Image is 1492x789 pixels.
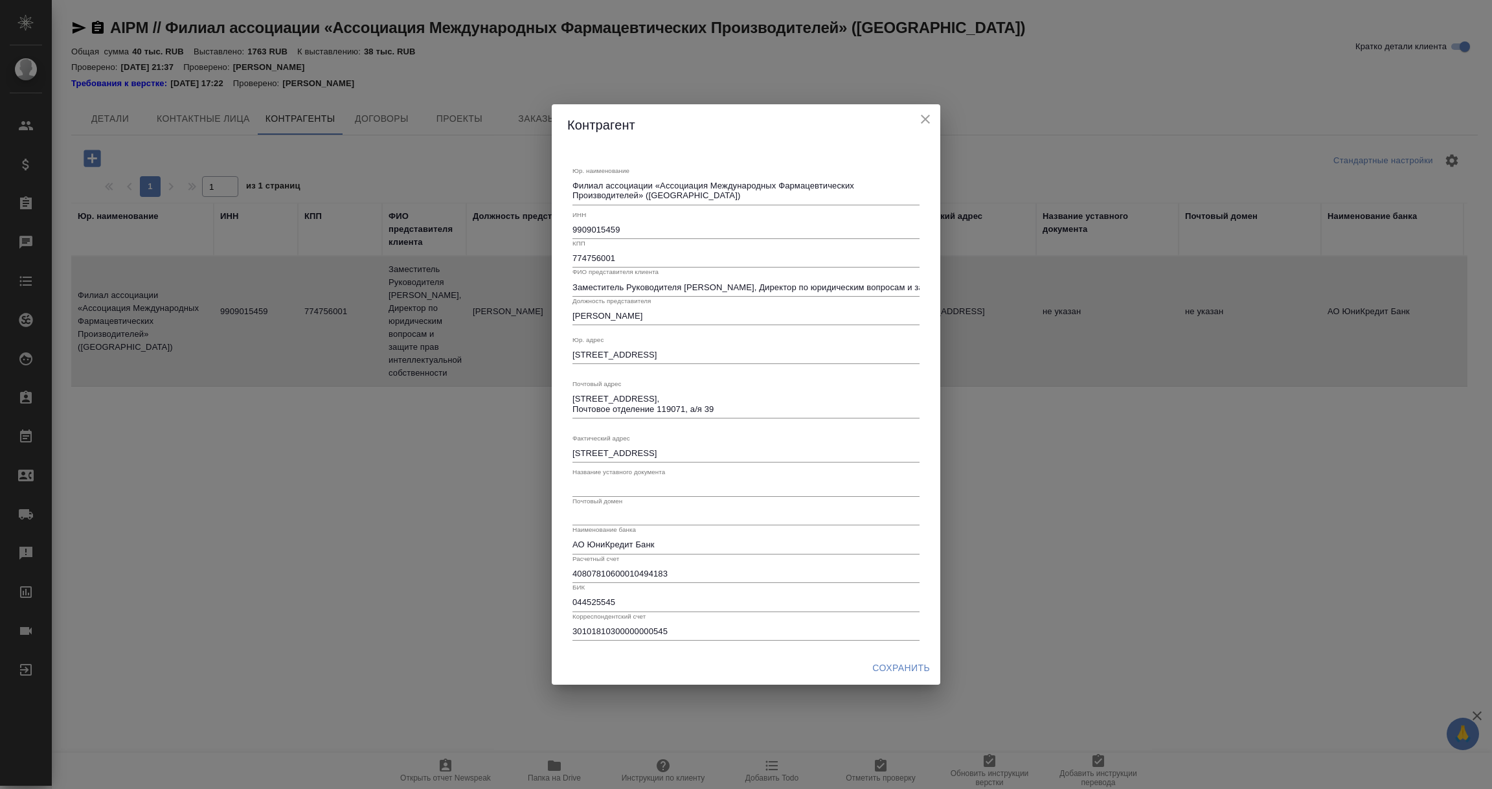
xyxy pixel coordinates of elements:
[572,584,585,591] label: БИК
[572,613,646,619] label: Корреспондентский счет
[572,269,659,275] label: ФИО представителя клиента
[872,660,930,676] span: Сохранить
[572,240,585,247] label: КПП
[572,211,586,218] label: ИНН
[867,656,935,680] button: Сохранить
[572,394,920,414] textarea: [STREET_ADDRESS], Почтовое отделение 119071, а/я 39
[572,181,920,201] textarea: Филиал ассоциации «Ассоциация Международных Фармацевтических Производителей» ([GEOGRAPHIC_DATA])
[572,555,619,562] label: Расчетный счет
[572,469,665,475] label: Название уставного документа
[572,167,629,174] label: Юр. наименование
[572,337,604,343] label: Юр. адрес
[572,297,651,304] label: Должность представителя
[572,527,636,533] label: Наименование банка
[572,448,920,458] textarea: [STREET_ADDRESS]
[572,435,630,442] label: Фактический адрес
[572,350,920,360] textarea: [STREET_ADDRESS]
[916,109,935,129] button: close
[572,381,622,387] label: Почтовый адрес
[572,497,622,504] label: Почтовый домен
[567,118,635,132] span: Контрагент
